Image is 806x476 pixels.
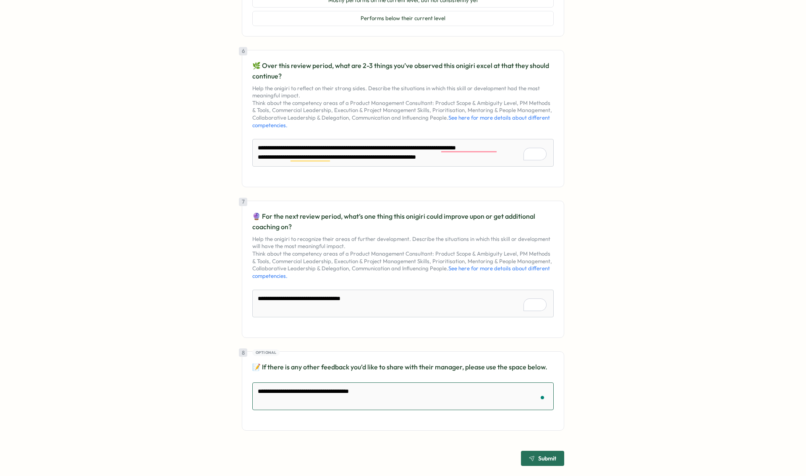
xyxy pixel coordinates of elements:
a: See here for more details about different competencies. [252,114,550,128]
p: Help the onigiri to reflect on their strong sides. Describe the situations in which this skill or... [252,85,554,129]
p: 🔮 For the next review period, what’s one thing this onigiri could improve upon or get additional ... [252,211,554,232]
textarea: To enrich screen reader interactions, please activate Accessibility in Grammarly extension settings [252,290,554,317]
textarea: To enrich screen reader interactions, please activate Accessibility in Grammarly extension settings [252,382,554,410]
textarea: To enrich screen reader interactions, please activate Accessibility in Grammarly extension settings [252,139,554,167]
button: Performs below their current level [252,11,554,26]
div: 8 [239,348,247,357]
p: 🌿 Over this review period, what are 2-3 things you’ve observed this onigiri excel at that they sh... [252,60,554,81]
span: Optional [256,350,277,356]
p: Help the onigiri to recognize their areas of further development. Describe the situations in whic... [252,235,554,280]
span: Submit [538,455,556,461]
button: Submit [521,451,564,466]
a: See here for more details about different competencies. [252,265,550,279]
div: 7 [239,198,247,206]
p: 📝 If there is any other feedback you’d like to share with their manager, please use the space below. [252,362,554,372]
div: 6 [239,47,247,55]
